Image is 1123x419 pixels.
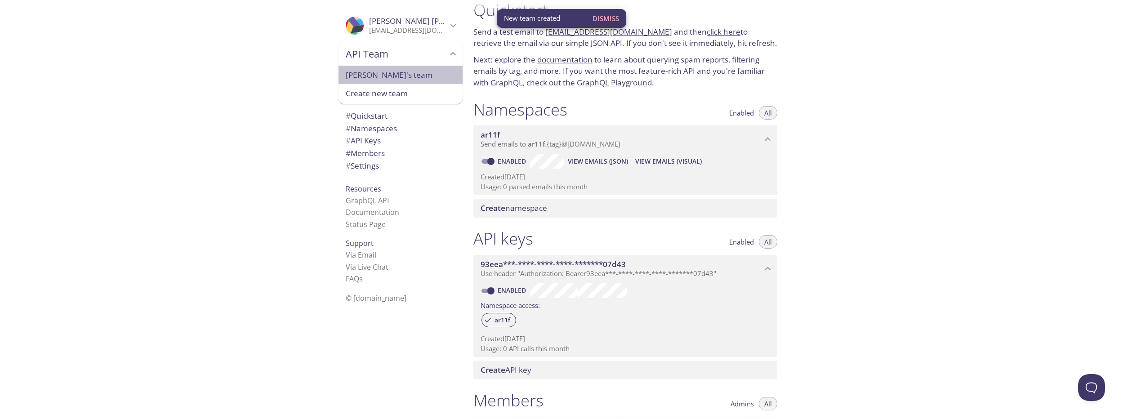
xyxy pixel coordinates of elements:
span: API Team [346,48,447,60]
button: All [759,397,777,410]
span: Create [481,203,505,213]
span: Create new team [346,88,455,99]
span: New team created [504,13,560,23]
span: © [DOMAIN_NAME] [346,293,406,303]
p: Created [DATE] [481,172,770,182]
div: Create namespace [473,199,777,218]
span: [PERSON_NAME]'s team [346,69,455,81]
span: Send emails to . {tag} @[DOMAIN_NAME] [481,139,620,148]
span: Support [346,238,374,248]
div: Hugo's team [339,66,463,85]
p: Created [DATE] [481,334,770,343]
div: Hugo Fagundes [339,11,463,40]
a: Documentation [346,207,399,217]
span: Quickstart [346,111,388,121]
span: namespace [481,203,547,213]
span: Members [346,148,385,158]
span: # [346,160,351,171]
span: View Emails (Visual) [635,156,702,167]
div: ar11f namespace [473,125,777,153]
span: API key [481,365,531,375]
span: Namespaces [346,123,397,134]
div: Team Settings [339,160,463,172]
span: ar11f [489,316,516,324]
p: [EMAIL_ADDRESS][DOMAIN_NAME] [369,26,447,35]
div: ar11f [481,313,516,327]
div: API Team [339,42,463,66]
label: Namespace access: [481,298,540,311]
div: API Keys [339,134,463,147]
button: Dismiss [589,10,623,27]
p: Send a test email to and then to retrieve the email via our simple JSON API. If you don't see it ... [473,26,777,49]
a: Via Email [346,250,376,260]
button: All [759,106,777,120]
button: View Emails (Visual) [632,154,705,169]
div: Create API Key [473,361,777,379]
button: All [759,235,777,249]
button: View Emails (JSON) [564,154,632,169]
button: Admins [725,397,759,410]
p: Usage: 0 parsed emails this month [481,182,770,192]
div: Create new team [339,84,463,104]
span: s [359,274,363,284]
p: Next: explore the to learn about querying spam reports, filtering emails by tag, and more. If you... [473,54,777,89]
span: Settings [346,160,379,171]
span: View Emails (JSON) [568,156,628,167]
span: # [346,148,351,158]
span: [PERSON_NAME] [PERSON_NAME] [369,16,492,26]
a: FAQ [346,274,363,284]
span: Create [481,365,505,375]
a: Via Live Chat [346,262,388,272]
a: GraphQL Playground [577,77,652,88]
p: Usage: 0 API calls this month [481,344,770,353]
h1: Members [473,390,544,410]
span: # [346,111,351,121]
button: Enabled [724,106,759,120]
iframe: Help Scout Beacon - Open [1078,374,1105,401]
span: ar11f [528,139,545,148]
h1: API keys [473,228,533,249]
a: Enabled [496,157,530,165]
span: # [346,123,351,134]
span: Resources [346,184,381,194]
div: Quickstart [339,110,463,122]
span: # [346,135,351,146]
div: Members [339,147,463,160]
a: GraphQL API [346,196,389,205]
a: Status Page [346,219,386,229]
a: click here [707,27,740,37]
a: Enabled [496,286,530,294]
a: [EMAIL_ADDRESS][DOMAIN_NAME] [545,27,672,37]
span: ar11f [481,129,500,140]
button: Enabled [724,235,759,249]
span: Dismiss [593,13,619,24]
h1: Namespaces [473,99,567,120]
a: documentation [537,54,593,65]
div: Namespaces [339,122,463,135]
span: API Keys [346,135,381,146]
